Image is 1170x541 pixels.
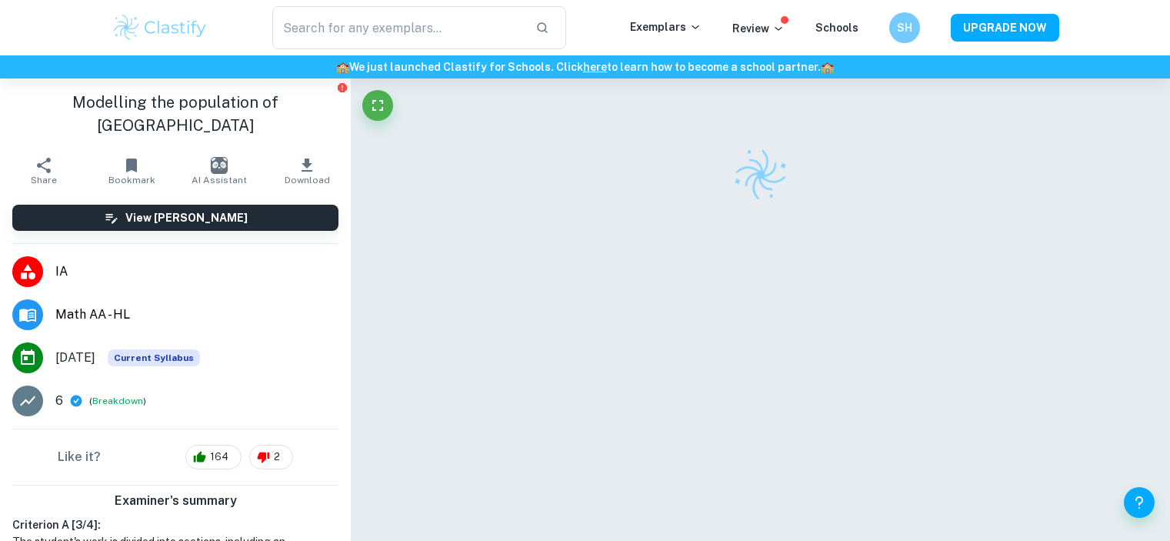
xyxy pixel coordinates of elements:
[732,20,785,37] p: Review
[192,175,247,185] span: AI Assistant
[265,449,288,465] span: 2
[951,14,1059,42] button: UPGRADE NOW
[362,90,393,121] button: Fullscreen
[336,82,348,93] button: Report issue
[175,149,263,192] button: AI Assistant
[285,175,330,185] span: Download
[202,449,237,465] span: 164
[55,262,338,281] span: IA
[889,12,920,43] button: SH
[125,209,248,226] h6: View [PERSON_NAME]
[272,6,524,49] input: Search for any exemplars...
[92,394,143,408] button: Breakdown
[1124,487,1155,518] button: Help and Feedback
[895,19,913,36] h6: SH
[583,61,607,73] a: here
[821,61,834,73] span: 🏫
[55,306,338,324] span: Math AA - HL
[108,175,155,185] span: Bookmark
[88,149,175,192] button: Bookmark
[55,349,95,367] span: [DATE]
[108,349,200,366] span: Current Syllabus
[336,61,349,73] span: 🏫
[6,492,345,510] h6: Examiner's summary
[211,157,228,174] img: AI Assistant
[725,140,795,210] img: Clastify logo
[12,91,338,137] h1: Modelling the population of [GEOGRAPHIC_DATA]
[815,22,858,34] a: Schools
[3,58,1167,75] h6: We just launched Clastify for Schools. Click to learn how to become a school partner.
[55,392,63,410] p: 6
[12,205,338,231] button: View [PERSON_NAME]
[263,149,351,192] button: Download
[89,394,146,409] span: ( )
[12,516,338,533] h6: Criterion A [ 3 / 4 ]:
[31,175,57,185] span: Share
[58,448,101,466] h6: Like it?
[630,18,702,35] p: Exemplars
[108,349,200,366] div: This exemplar is based on the current syllabus. Feel free to refer to it for inspiration/ideas wh...
[112,12,209,43] img: Clastify logo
